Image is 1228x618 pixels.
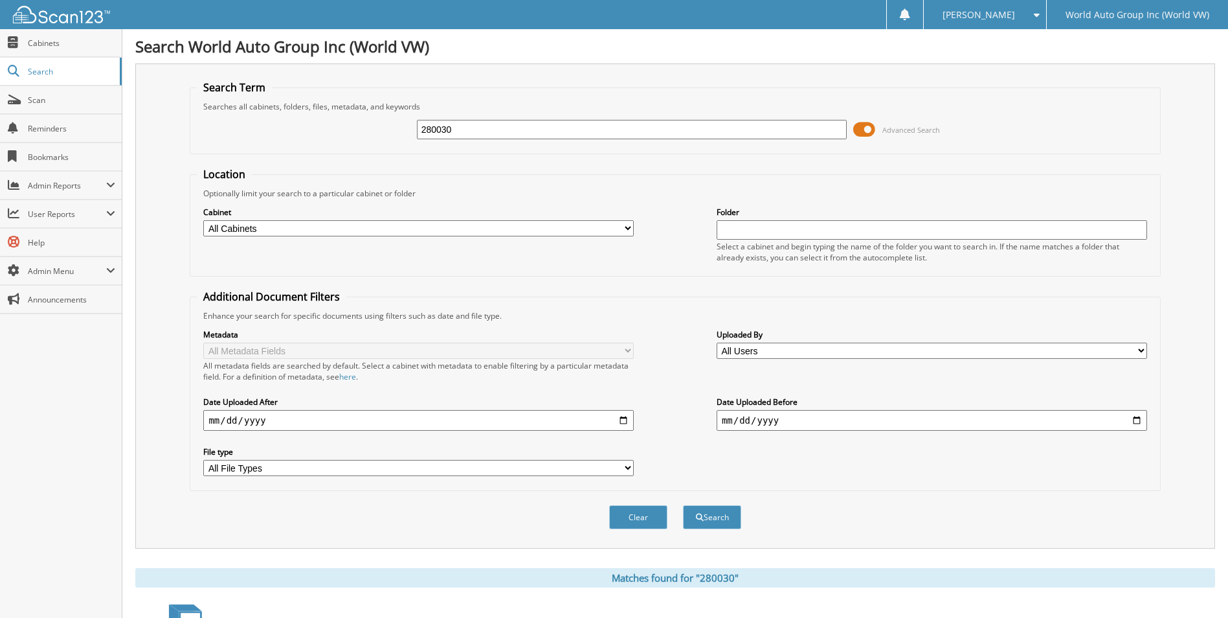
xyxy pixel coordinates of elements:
span: Help [28,237,115,248]
img: scan123-logo-white.svg [13,6,110,23]
span: Search [28,66,113,77]
div: Optionally limit your search to a particular cabinet or folder [197,188,1153,199]
span: Cabinets [28,38,115,49]
label: Folder [717,207,1147,218]
input: end [717,410,1147,431]
span: Advanced Search [882,125,940,135]
div: All metadata fields are searched by default. Select a cabinet with metadata to enable filtering b... [203,360,634,382]
div: Select a cabinet and begin typing the name of the folder you want to search in. If the name match... [717,241,1147,263]
span: Reminders [28,123,115,134]
label: Cabinet [203,207,634,218]
div: Enhance your search for specific documents using filters such as date and file type. [197,310,1153,321]
span: Announcements [28,294,115,305]
label: Uploaded By [717,329,1147,340]
div: Searches all cabinets, folders, files, metadata, and keywords [197,101,1153,112]
span: [PERSON_NAME] [943,11,1015,19]
h1: Search World Auto Group Inc (World VW) [135,36,1215,57]
button: Clear [609,505,667,529]
input: start [203,410,634,431]
label: Date Uploaded After [203,396,634,407]
span: Admin Menu [28,266,106,277]
span: Admin Reports [28,180,106,191]
legend: Additional Document Filters [197,290,346,304]
button: Search [683,505,741,529]
span: Bookmarks [28,152,115,163]
label: Date Uploaded Before [717,396,1147,407]
legend: Location [197,167,252,181]
a: here [339,371,356,382]
span: World Auto Group Inc (World VW) [1066,11,1209,19]
span: Scan [28,95,115,106]
span: User Reports [28,209,106,220]
div: Matches found for "280030" [135,568,1215,588]
legend: Search Term [197,80,272,95]
label: Metadata [203,329,634,340]
label: File type [203,446,634,457]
